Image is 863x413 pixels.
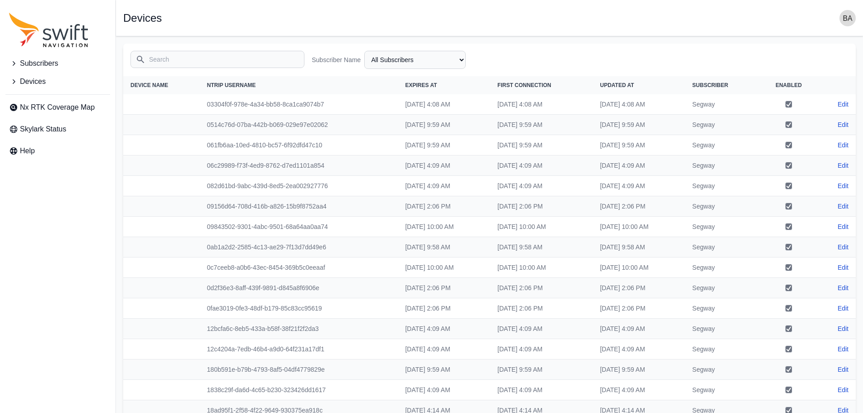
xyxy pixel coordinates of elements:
td: [DATE] 9:59 AM [593,115,685,135]
td: Segway [685,278,759,298]
td: [DATE] 9:58 AM [490,237,593,258]
td: [DATE] 9:58 AM [398,237,490,258]
td: [DATE] 9:58 AM [593,237,685,258]
button: Subscribers [5,54,110,73]
td: Segway [685,380,759,400]
a: Edit [838,243,849,252]
td: 0fae3019-0fe3-48df-b179-85c83cc95619 [200,298,398,319]
td: [DATE] 4:09 AM [593,380,685,400]
td: [DATE] 4:09 AM [490,176,593,196]
span: Subscribers [20,58,58,69]
label: Subscriber Name [312,55,361,64]
td: Segway [685,237,759,258]
th: Device Name [123,76,200,94]
td: [DATE] 9:59 AM [398,115,490,135]
td: 0ab1a2d2-2585-4c13-ae29-7f13d7dd49e6 [200,237,398,258]
a: Edit [838,202,849,211]
td: [DATE] 4:09 AM [398,339,490,360]
td: [DATE] 9:59 AM [398,360,490,380]
td: [DATE] 4:09 AM [398,155,490,176]
td: [DATE] 4:09 AM [490,319,593,339]
td: [DATE] 9:59 AM [490,360,593,380]
td: Segway [685,258,759,278]
td: [DATE] 10:00 AM [398,217,490,237]
a: Edit [838,385,849,394]
td: Segway [685,176,759,196]
a: Edit [838,161,849,170]
th: Enabled [759,76,819,94]
td: Segway [685,339,759,360]
td: [DATE] 2:06 PM [593,196,685,217]
a: Edit [838,120,849,129]
td: Segway [685,298,759,319]
td: [DATE] 4:08 AM [593,94,685,115]
button: Devices [5,73,110,91]
span: Skylark Status [20,124,66,135]
td: [DATE] 4:09 AM [398,176,490,196]
td: [DATE] 4:09 AM [398,319,490,339]
td: 1838c29f-da6d-4c65-b230-323426dd1617 [200,380,398,400]
img: user photo [839,10,856,26]
td: Segway [685,360,759,380]
a: Edit [838,222,849,231]
td: 180b591e-b79b-4793-8af5-04df4779829e [200,360,398,380]
a: Edit [838,324,849,333]
td: Segway [685,94,759,115]
td: [DATE] 4:09 AM [593,339,685,360]
td: [DATE] 10:00 AM [593,258,685,278]
td: [DATE] 9:59 AM [398,135,490,155]
a: Edit [838,181,849,190]
span: Devices [20,76,46,87]
td: [DATE] 4:08 AM [398,94,490,115]
a: Help [5,142,110,160]
td: [DATE] 4:09 AM [490,155,593,176]
span: Updated At [600,82,634,88]
a: Edit [838,345,849,354]
td: [DATE] 4:09 AM [490,339,593,360]
td: [DATE] 10:00 AM [490,258,593,278]
a: Edit [838,263,849,272]
th: Subscriber [685,76,759,94]
td: 0c7ceeb8-a0b6-43ec-8454-369b5c0eeaaf [200,258,398,278]
h1: Devices [123,13,162,24]
td: [DATE] 9:59 AM [490,115,593,135]
td: [DATE] 9:59 AM [593,135,685,155]
td: Segway [685,135,759,155]
span: Expires At [405,82,437,88]
a: Edit [838,100,849,109]
td: [DATE] 9:59 AM [490,135,593,155]
a: Nx RTK Coverage Map [5,98,110,117]
td: [DATE] 2:06 PM [398,298,490,319]
a: Edit [838,365,849,374]
td: 0d2f36e3-8aff-439f-9891-d845a8f6906e [200,278,398,298]
input: Search [130,51,304,68]
td: 12c4204a-7edb-46b4-a9d0-64f231a17df1 [200,339,398,360]
td: [DATE] 4:09 AM [398,380,490,400]
td: [DATE] 10:00 AM [490,217,593,237]
td: 061fb6aa-10ed-4810-bc57-6f92dfd47c10 [200,135,398,155]
td: [DATE] 10:00 AM [593,217,685,237]
td: 09843502-9301-4abc-9501-68a64aa0aa74 [200,217,398,237]
td: [DATE] 10:00 AM [398,258,490,278]
td: Segway [685,155,759,176]
td: [DATE] 4:09 AM [593,155,685,176]
td: [DATE] 2:06 PM [593,298,685,319]
a: Edit [838,304,849,313]
a: Skylark Status [5,120,110,138]
td: [DATE] 4:09 AM [593,319,685,339]
td: Segway [685,115,759,135]
td: 082d61bd-9abc-439d-8ed5-2ea002927776 [200,176,398,196]
a: Edit [838,141,849,150]
select: Subscriber [364,51,466,69]
a: Edit [838,283,849,292]
td: 03304f0f-978e-4a34-bb58-8ca1ca9074b7 [200,94,398,115]
td: 06c29989-f73f-4ed9-8762-d7ed1101a854 [200,155,398,176]
td: 12bcfa6c-8eb5-433a-b58f-38f21f2f2da3 [200,319,398,339]
td: [DATE] 2:06 PM [593,278,685,298]
td: Segway [685,217,759,237]
td: [DATE] 4:09 AM [593,176,685,196]
td: [DATE] 2:06 PM [490,278,593,298]
td: Segway [685,319,759,339]
td: 0514c76d-07ba-442b-b069-029e97e02062 [200,115,398,135]
td: 09156d64-708d-416b-a826-15b9f8752aa4 [200,196,398,217]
